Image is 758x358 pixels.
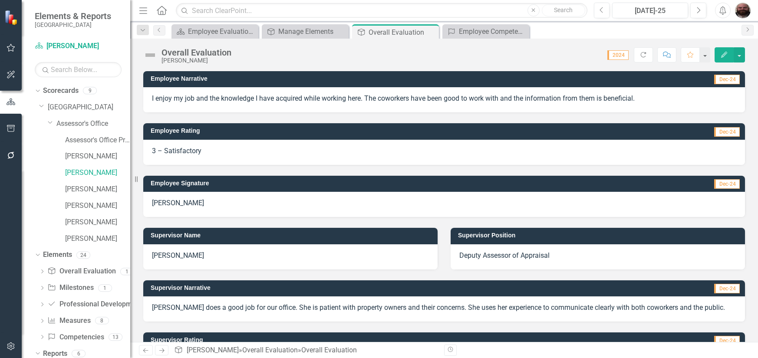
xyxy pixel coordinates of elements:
[48,102,130,112] a: [GEOGRAPHIC_DATA]
[72,350,86,357] div: 6
[152,198,736,208] p: [PERSON_NAME]
[152,147,201,155] span: 3 – Satisfactory
[35,11,111,21] span: Elements & Reports
[151,76,553,82] h3: Employee Narrative
[612,3,688,18] button: [DATE]-25
[278,26,346,37] div: Manage Elements
[445,26,527,37] a: Employee Competencies to Update
[4,10,20,25] img: ClearPoint Strategy
[65,201,130,211] a: [PERSON_NAME]
[615,6,685,16] div: [DATE]-25
[43,86,79,96] a: Scorecards
[187,346,239,354] a: [PERSON_NAME]
[47,283,93,293] a: Milestones
[109,333,122,341] div: 13
[65,184,130,194] a: [PERSON_NAME]
[714,179,740,189] span: Dec-24
[714,127,740,137] span: Dec-24
[83,87,97,95] div: 9
[151,232,433,239] h3: Supervisor Name
[188,26,256,37] div: Employee Evaluation Navigation
[264,26,346,37] a: Manage Elements
[65,234,130,244] a: [PERSON_NAME]
[152,94,736,104] p: I enjoy my job and the knowledge I have acquired while working here. The coworkers have been good...
[459,251,736,261] p: Deputy Assessor of Appraisal
[369,27,437,38] div: Overall Evaluation
[152,251,429,261] p: [PERSON_NAME]
[174,26,256,37] a: Employee Evaluation Navigation
[47,316,90,326] a: Measures
[35,62,122,77] input: Search Below...
[35,41,122,51] a: [PERSON_NAME]
[151,128,534,134] h3: Employee Rating
[161,57,231,64] div: [PERSON_NAME]
[176,3,587,18] input: Search ClearPoint...
[95,317,109,325] div: 8
[47,266,115,276] a: Overall Evaluation
[151,180,557,187] h3: Employee Signature
[242,346,298,354] a: Overall Evaluation
[542,4,585,16] button: Search
[301,346,357,354] div: Overall Evaluation
[607,50,629,60] span: 2024
[714,284,740,293] span: Dec-24
[151,285,560,291] h3: Supervisor Narrative
[47,332,104,342] a: Competencies
[98,284,112,292] div: 1
[735,3,751,18] img: Christopher Nutgrass
[56,119,130,129] a: Assessor's Office
[65,135,130,145] a: Assessor's Office Program
[35,21,111,28] small: [GEOGRAPHIC_DATA]
[65,168,130,178] a: [PERSON_NAME]
[151,337,542,343] h3: Supervisor Rating
[65,151,130,161] a: [PERSON_NAME]
[43,250,72,260] a: Elements
[554,7,573,13] span: Search
[47,299,142,309] a: Professional Development
[714,75,740,84] span: Dec-24
[714,336,740,345] span: Dec-24
[143,48,157,62] img: Not Defined
[76,251,90,259] div: 24
[174,345,438,355] div: » »
[120,268,134,275] div: 1
[161,48,231,57] div: Overall Evaluation
[459,26,527,37] div: Employee Competencies to Update
[458,232,741,239] h3: Supervisor Position
[152,303,736,313] p: [PERSON_NAME] does a good job for our office. She is patient with property owners and their conce...
[65,217,130,227] a: [PERSON_NAME]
